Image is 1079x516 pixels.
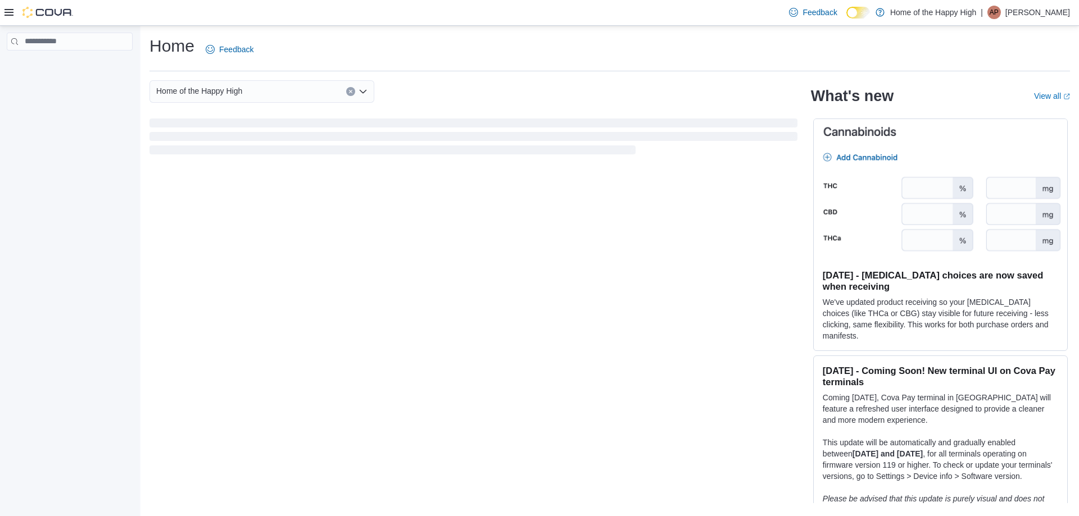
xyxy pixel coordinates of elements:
p: [PERSON_NAME] [1005,6,1070,19]
button: Open list of options [359,87,368,96]
span: Feedback [803,7,837,18]
svg: External link [1063,93,1070,100]
span: Loading [149,121,797,157]
strong: [DATE] and [DATE] [853,449,923,458]
p: Coming [DATE], Cova Pay terminal in [GEOGRAPHIC_DATA] will feature a refreshed user interface des... [823,392,1058,426]
span: Feedback [219,44,253,55]
em: Please be advised that this update is purely visual and does not impact payment functionality. [823,494,1045,514]
span: Home of the Happy High [156,84,242,98]
div: Annie Perret-Smith [987,6,1001,19]
p: Home of the Happy High [890,6,976,19]
img: Cova [22,7,73,18]
button: Clear input [346,87,355,96]
h1: Home [149,35,194,57]
a: Feedback [201,38,258,61]
input: Dark Mode [846,7,870,19]
a: Feedback [785,1,841,24]
nav: Complex example [7,53,133,80]
p: | [981,6,983,19]
h2: What's new [811,87,894,105]
p: This update will be automatically and gradually enabled between , for all terminals operating on ... [823,437,1058,482]
a: View allExternal link [1034,92,1070,101]
h3: [DATE] - Coming Soon! New terminal UI on Cova Pay terminals [823,365,1058,387]
p: We've updated product receiving so your [MEDICAL_DATA] choices (like THCa or CBG) stay visible fo... [823,296,1058,341]
h3: [DATE] - [MEDICAL_DATA] choices are now saved when receiving [823,270,1058,292]
span: AP [990,6,999,19]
